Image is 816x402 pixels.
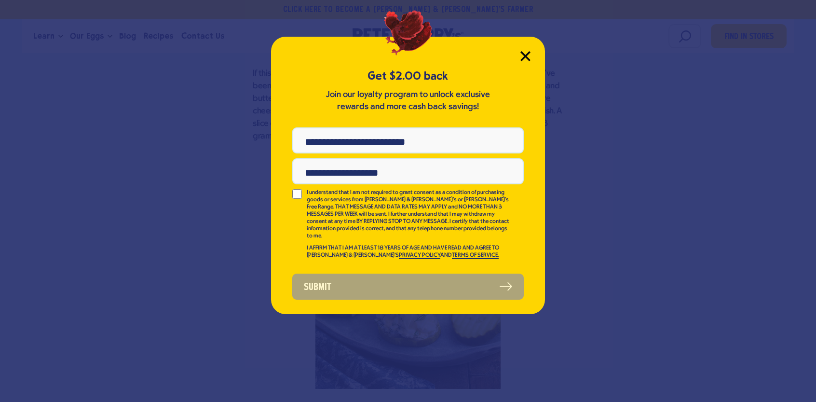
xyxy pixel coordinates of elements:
[292,274,524,300] button: Submit
[292,189,302,199] input: I understand that I am not required to grant consent as a condition of purchasing goods or servic...
[452,252,498,259] a: TERMS OF SERVICE.
[292,68,524,84] h5: Get $2.00 back
[520,51,530,61] button: Close Modal
[399,252,440,259] a: PRIVACY POLICY
[307,189,510,240] p: I understand that I am not required to grant consent as a condition of purchasing goods or servic...
[307,245,510,259] p: I AFFIRM THAT I AM AT LEAST 18 YEARS OF AGE AND HAVE READ AND AGREE TO [PERSON_NAME] & [PERSON_NA...
[324,89,492,113] p: Join our loyalty program to unlock exclusive rewards and more cash back savings!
